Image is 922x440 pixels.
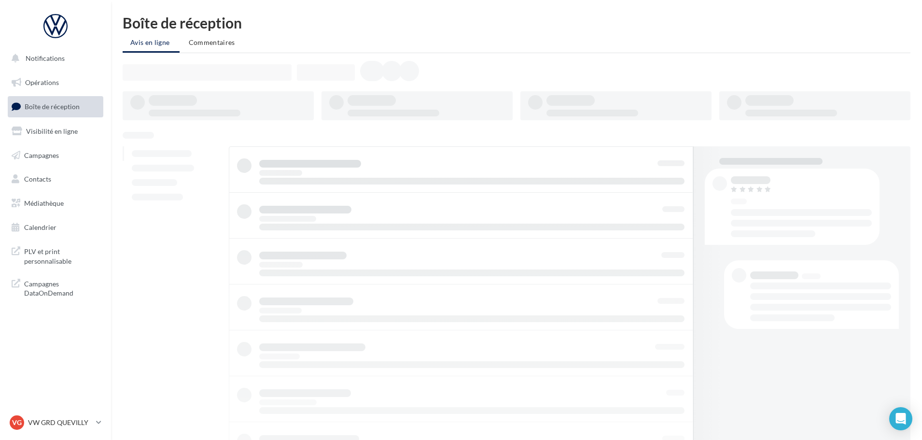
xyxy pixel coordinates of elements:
a: Opérations [6,72,105,93]
div: Open Intercom Messenger [889,407,912,430]
span: Boîte de réception [25,102,80,111]
button: Notifications [6,48,101,69]
span: Calendrier [24,223,56,231]
a: PLV et print personnalisable [6,241,105,270]
a: VG VW GRD QUEVILLY [8,413,103,432]
span: Contacts [24,175,51,183]
span: VG [12,418,22,427]
a: Visibilité en ligne [6,121,105,142]
a: Campagnes [6,145,105,166]
span: Commentaires [189,38,235,46]
div: Boîte de réception [123,15,910,30]
span: Campagnes DataOnDemand [24,277,99,298]
a: Boîte de réception [6,96,105,117]
span: Campagnes [24,151,59,159]
span: Visibilité en ligne [26,127,78,135]
a: Campagnes DataOnDemand [6,273,105,302]
a: Contacts [6,169,105,189]
span: Médiathèque [24,199,64,207]
span: Notifications [26,54,65,62]
span: PLV et print personnalisable [24,245,99,266]
a: Médiathèque [6,193,105,213]
a: Calendrier [6,217,105,238]
p: VW GRD QUEVILLY [28,418,92,427]
span: Opérations [25,78,59,86]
